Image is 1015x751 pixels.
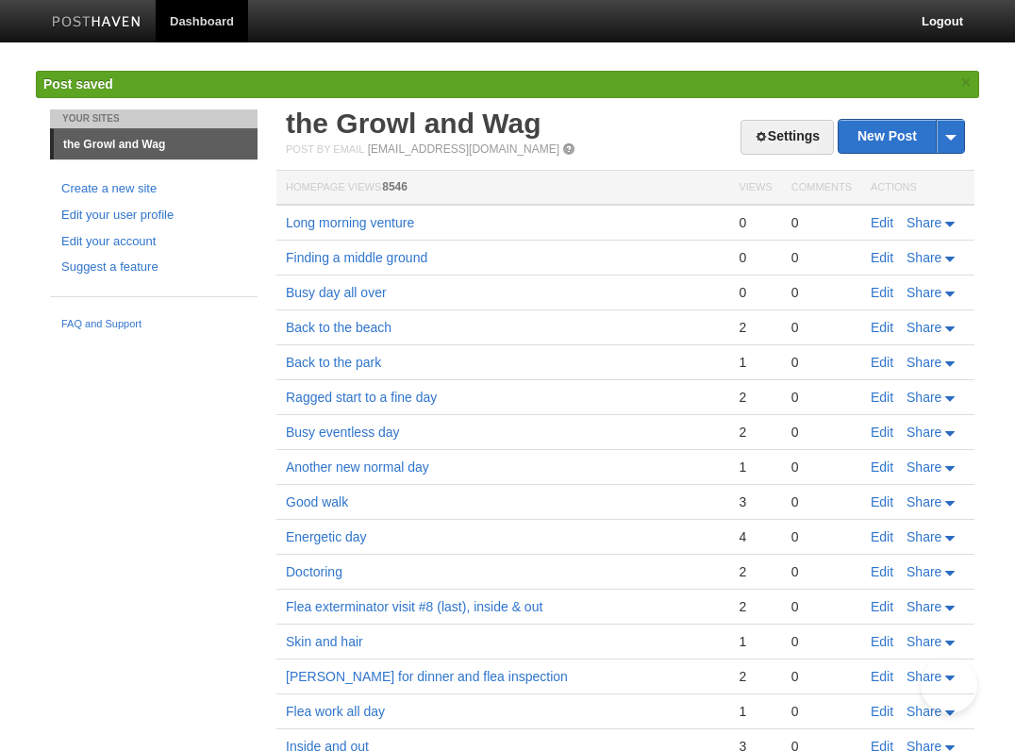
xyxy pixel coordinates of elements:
a: Flea work all day [286,704,385,719]
a: Edit your user profile [61,206,246,225]
a: Edit [871,320,893,335]
div: 0 [791,668,852,685]
a: Edit [871,529,893,544]
div: 0 [791,424,852,441]
a: Edit [871,494,893,509]
a: Edit [871,285,893,300]
div: 0 [791,389,852,406]
div: 3 [739,493,772,510]
div: 0 [791,354,852,371]
a: Finding a middle ground [286,250,427,265]
th: Actions [861,171,974,206]
a: Edit [871,704,893,719]
a: New Post [839,120,964,153]
div: 1 [739,354,772,371]
a: Settings [740,120,834,155]
li: Your Sites [50,109,258,128]
span: Share [907,564,941,579]
a: Busy day all over [286,285,387,300]
div: 0 [791,459,852,476]
span: 8546 [382,180,408,193]
div: 0 [739,214,772,231]
a: Suggest a feature [61,258,246,277]
span: Share [907,425,941,440]
div: 0 [791,214,852,231]
div: 0 [791,703,852,720]
span: Share [907,634,941,649]
a: the Growl and Wag [286,108,541,139]
a: Create a new site [61,179,246,199]
div: 2 [739,563,772,580]
span: Share [907,529,941,544]
div: 0 [739,284,772,301]
a: Skin and hair [286,634,363,649]
a: Edit [871,599,893,614]
div: 0 [791,493,852,510]
div: 2 [739,668,772,685]
div: 1 [739,703,772,720]
a: Edit [871,459,893,475]
div: 0 [739,249,772,266]
a: Edit [871,669,893,684]
div: 2 [739,389,772,406]
a: Edit [871,215,893,230]
span: Share [907,390,941,405]
span: Share [907,599,941,614]
div: 4 [739,528,772,545]
span: Share [907,320,941,335]
span: Share [907,669,941,684]
a: Back to the park [286,355,381,370]
div: 0 [791,284,852,301]
a: [EMAIL_ADDRESS][DOMAIN_NAME] [368,142,559,156]
a: Edit [871,634,893,649]
div: 0 [791,563,852,580]
a: Edit [871,564,893,579]
a: Back to the beach [286,320,391,335]
a: Flea exterminator visit #8 (last), inside & out [286,599,542,614]
div: 0 [791,633,852,650]
span: Share [907,285,941,300]
a: the Growl and Wag [54,129,258,159]
div: 2 [739,319,772,336]
span: Share [907,355,941,370]
a: Edit [871,355,893,370]
a: Edit [871,425,893,440]
span: Post saved [43,76,113,92]
a: FAQ and Support [61,316,246,333]
a: Another new normal day [286,459,429,475]
th: Views [729,171,781,206]
a: Good walk [286,494,348,509]
div: 0 [791,598,852,615]
div: 2 [739,424,772,441]
span: Share [907,459,941,475]
div: 2 [739,598,772,615]
a: × [957,71,974,94]
a: Ragged start to a fine day [286,390,437,405]
a: Energetic day [286,529,367,544]
div: 0 [791,249,852,266]
a: Doctoring [286,564,342,579]
img: Posthaven-bar [52,16,141,30]
th: Homepage Views [276,171,729,206]
span: Share [907,494,941,509]
div: 0 [791,528,852,545]
a: Edit [871,390,893,405]
span: Share [907,704,941,719]
div: 1 [739,459,772,476]
a: [PERSON_NAME] for dinner and flea inspection [286,669,568,684]
a: Busy eventless day [286,425,400,440]
th: Comments [782,171,861,206]
a: Long morning venture [286,215,414,230]
span: Share [907,250,941,265]
a: Edit your account [61,232,246,252]
iframe: Help Scout Beacon - Open [921,657,977,713]
div: 0 [791,319,852,336]
div: 1 [739,633,772,650]
a: Edit [871,250,893,265]
span: Share [907,215,941,230]
span: Post by Email [286,143,364,155]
